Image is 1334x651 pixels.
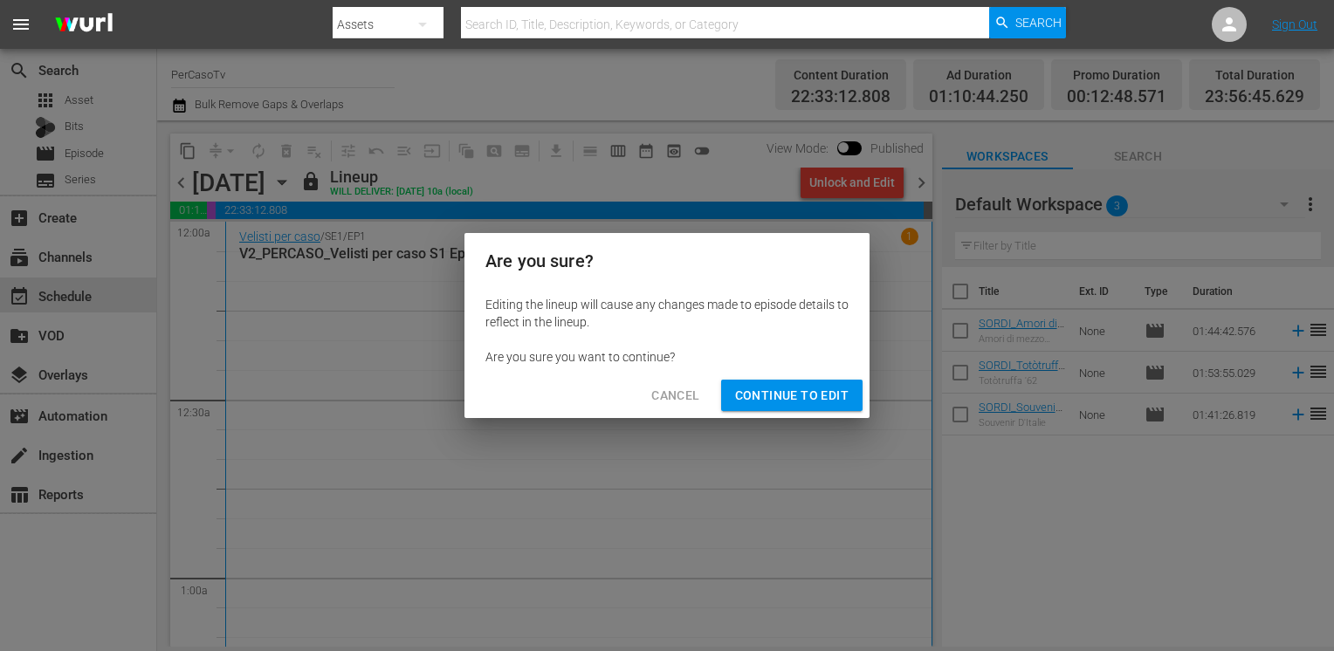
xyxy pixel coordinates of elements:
[485,247,849,275] h2: Are you sure?
[721,380,863,412] button: Continue to Edit
[651,385,699,407] span: Cancel
[10,14,31,35] span: menu
[735,385,849,407] span: Continue to Edit
[1272,17,1317,31] a: Sign Out
[1015,7,1062,38] span: Search
[637,380,713,412] button: Cancel
[42,4,126,45] img: ans4CAIJ8jUAAAAAAAAAAAAAAAAAAAAAAAAgQb4GAAAAAAAAAAAAAAAAAAAAAAAAJMjXAAAAAAAAAAAAAAAAAAAAAAAAgAT5G...
[485,348,849,366] div: Are you sure you want to continue?
[485,296,849,331] div: Editing the lineup will cause any changes made to episode details to reflect in the lineup.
